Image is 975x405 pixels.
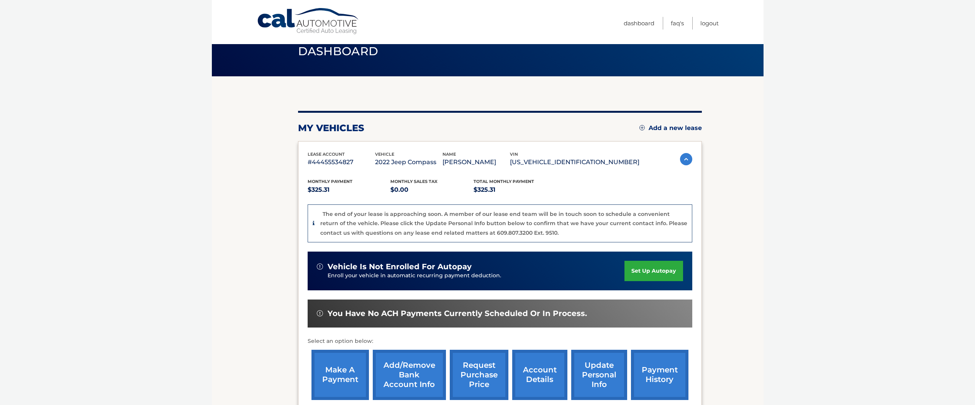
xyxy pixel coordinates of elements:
[298,44,379,58] span: Dashboard
[474,184,557,195] p: $325.31
[390,184,474,195] p: $0.00
[375,151,394,157] span: vehicle
[308,151,345,157] span: lease account
[510,157,639,168] p: [US_VEHICLE_IDENTIFICATION_NUMBER]
[512,350,567,400] a: account details
[308,179,352,184] span: Monthly Payment
[700,17,719,30] a: Logout
[510,151,518,157] span: vin
[680,153,692,165] img: accordion-active.svg
[450,350,508,400] a: request purchase price
[317,263,323,270] img: alert-white.svg
[373,350,446,400] a: Add/Remove bank account info
[317,310,323,316] img: alert-white.svg
[624,17,654,30] a: Dashboard
[308,184,391,195] p: $325.31
[631,350,688,400] a: payment history
[474,179,534,184] span: Total Monthly Payment
[328,309,587,318] span: You have no ACH payments currently scheduled or in process.
[308,157,375,168] p: #44455534827
[320,211,687,236] p: The end of your lease is approaching soon. A member of our lease end team will be in touch soon t...
[571,350,627,400] a: update personal info
[311,350,369,400] a: make a payment
[671,17,684,30] a: FAQ's
[308,337,692,346] p: Select an option below:
[624,261,683,281] a: set up autopay
[442,157,510,168] p: [PERSON_NAME]
[328,262,472,272] span: vehicle is not enrolled for autopay
[390,179,438,184] span: Monthly sales Tax
[298,122,364,134] h2: my vehicles
[442,151,456,157] span: name
[639,125,645,130] img: add.svg
[375,157,442,168] p: 2022 Jeep Compass
[257,8,360,35] a: Cal Automotive
[328,272,625,280] p: Enroll your vehicle in automatic recurring payment deduction.
[639,124,702,132] a: Add a new lease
